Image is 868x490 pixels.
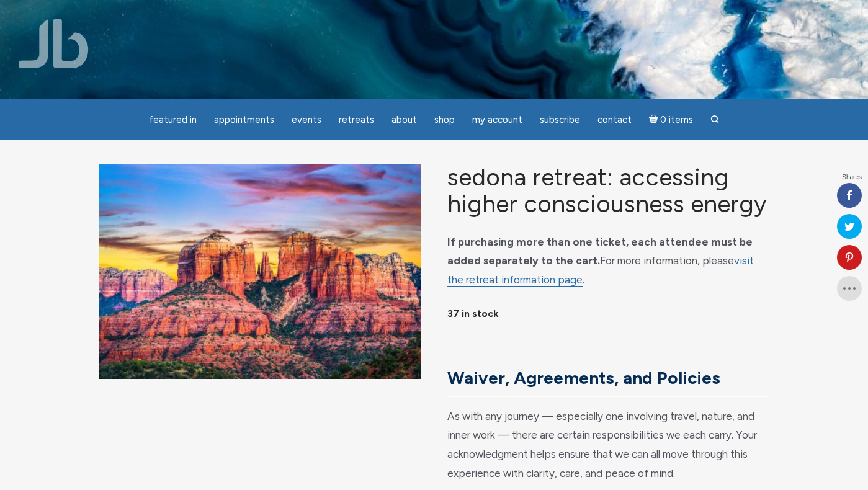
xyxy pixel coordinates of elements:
[19,19,89,68] img: Jamie Butler. The Everyday Medium
[447,368,759,389] h3: Waiver, Agreements, and Policies
[472,114,522,125] span: My Account
[540,114,580,125] span: Subscribe
[331,108,382,132] a: Retreats
[447,407,769,483] p: As with any journey — especially one involving travel, nature, and inner work — there are certain...
[649,114,661,125] i: Cart
[214,114,274,125] span: Appointments
[660,115,693,125] span: 0 items
[642,107,701,132] a: Cart0 items
[842,174,862,180] span: Shares
[447,305,769,324] p: 37 in stock
[284,108,329,132] a: Events
[149,114,197,125] span: featured in
[434,114,455,125] span: Shop
[339,114,374,125] span: Retreats
[590,108,639,132] a: Contact
[427,108,462,132] a: Shop
[447,233,769,290] p: For more information, please .
[465,108,530,132] a: My Account
[292,114,321,125] span: Events
[207,108,282,132] a: Appointments
[141,108,204,132] a: featured in
[99,164,421,379] img: Sedona Retreat: Accessing Higher Consciousness Energy
[384,108,424,132] a: About
[391,114,417,125] span: About
[597,114,632,125] span: Contact
[447,164,769,218] h1: Sedona Retreat: Accessing Higher Consciousness Energy
[532,108,588,132] a: Subscribe
[447,236,753,267] strong: If purchasing more than one ticket, each attendee must be added separately to the cart.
